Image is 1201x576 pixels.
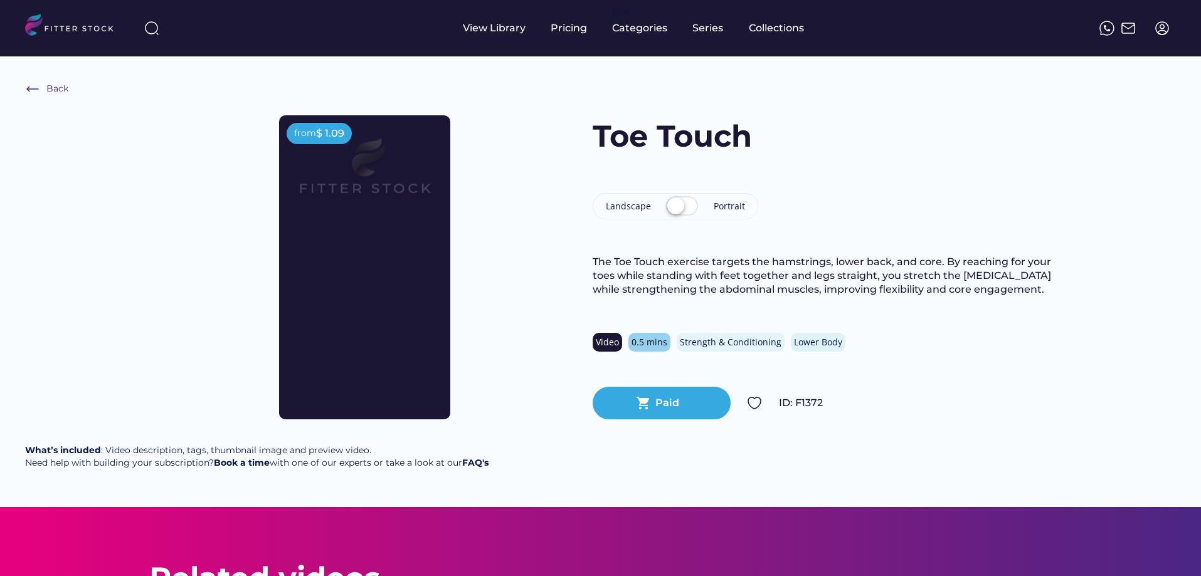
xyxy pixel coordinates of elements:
[1099,21,1114,36] img: meteor-icons_whatsapp%20%281%29.svg
[749,21,804,35] div: Collections
[747,395,762,411] img: Group%201000002324.svg
[593,115,752,157] h1: Toe Touch
[593,255,1052,297] div: The Toe Touch exercise targets the hamstrings, lower back, and core. By reaching for your toes wh...
[25,444,489,469] div: : Video description, tags, thumbnail image and preview video. Need help with building your subscr...
[463,21,526,35] div: View Library
[692,21,724,35] div: Series
[25,81,40,97] img: Frame%20%286%29.svg
[1155,21,1170,36] img: profile-circle.svg
[632,336,667,348] div: 0.5 mins
[612,6,628,19] div: fvck
[779,396,1052,410] div: ID: F1372
[612,21,667,35] div: Categories
[551,21,587,35] div: Pricing
[714,200,745,212] div: Portrait
[46,83,68,95] div: Back
[144,21,159,36] img: search-normal%203.svg
[294,127,316,140] div: from
[1121,21,1136,36] img: Frame%2051.svg
[606,200,651,212] div: Landscape
[214,457,270,468] a: Book a time
[316,127,344,140] div: $ 1.09
[655,396,687,410] div: Paid
[25,444,101,456] strong: What’s included
[462,457,489,468] a: FAQ's
[794,336,842,348] div: Lower Body
[596,336,619,348] div: Video
[680,336,781,348] div: Strength & Conditioning
[636,395,651,411] button: shopping_cart
[277,115,452,233] img: Frame%2079%20%281%29.svg
[25,14,124,39] img: LOGO.svg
